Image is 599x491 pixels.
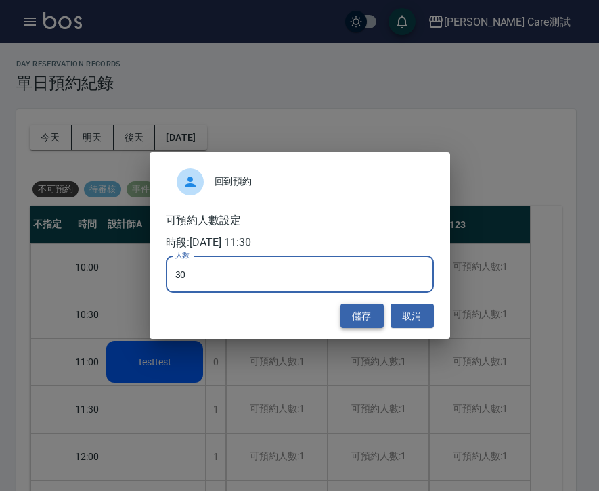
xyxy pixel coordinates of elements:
span: 回到預約 [215,174,423,189]
h6: 可預約人數設定 [166,212,434,229]
button: 儲存 [340,304,384,329]
label: 人數 [175,250,190,260]
h6: 時段: [DATE] 11:30 [166,234,434,251]
div: 回到預約 [166,163,434,201]
button: 取消 [391,304,434,329]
